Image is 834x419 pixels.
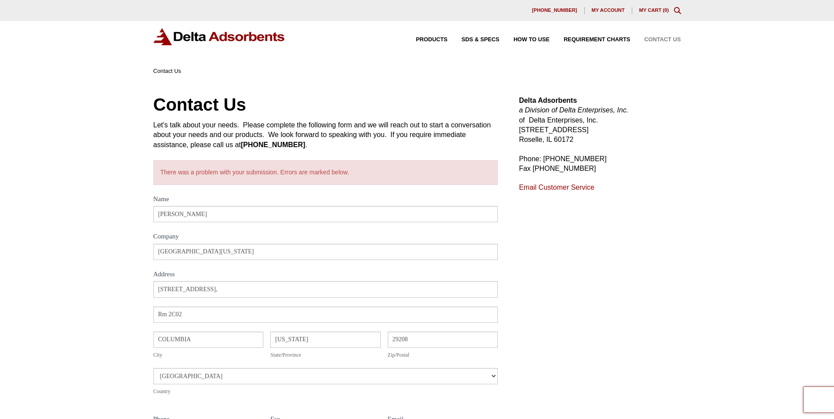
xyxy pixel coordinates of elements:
h1: Contact Us [153,96,498,113]
div: There was a problem with your submission. Errors are marked below. [153,160,498,185]
p: Phone: [PHONE_NUMBER] Fax [PHONE_NUMBER] [519,154,681,174]
a: How to Use [499,37,550,43]
em: a Division of Delta Enterprises, Inc. [519,106,628,114]
div: Toggle Modal Content [674,7,681,14]
span: SDS & SPECS [462,37,499,43]
a: Products [402,37,448,43]
a: My account [585,7,632,14]
a: Requirement Charts [550,37,630,43]
span: Requirement Charts [564,37,630,43]
span: Contact Us [645,37,681,43]
a: SDS & SPECS [448,37,499,43]
span: Products [416,37,448,43]
div: Address [153,269,498,282]
a: Email Customer Service [519,184,594,191]
div: City [153,350,264,359]
p: of Delta Enterprises, Inc. [STREET_ADDRESS] Roselle, IL 60172 [519,96,681,145]
div: Country [153,387,498,396]
a: My Cart (0) [639,7,669,13]
img: Delta Adsorbents [153,28,285,45]
span: 0 [664,7,667,13]
span: How to Use [514,37,550,43]
a: [PHONE_NUMBER] [525,7,585,14]
span: My account [592,8,625,13]
span: [PHONE_NUMBER] [532,8,577,13]
span: Contact Us [153,68,181,74]
div: State/Province [270,350,381,359]
strong: [PHONE_NUMBER] [241,141,306,148]
strong: Delta Adsorbents [519,97,577,104]
a: Contact Us [630,37,681,43]
div: Zip/Postal [388,350,498,359]
div: Let's talk about your needs. Please complete the following form and we will reach out to start a ... [153,120,498,150]
label: Company [153,231,498,244]
label: Name [153,194,498,206]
